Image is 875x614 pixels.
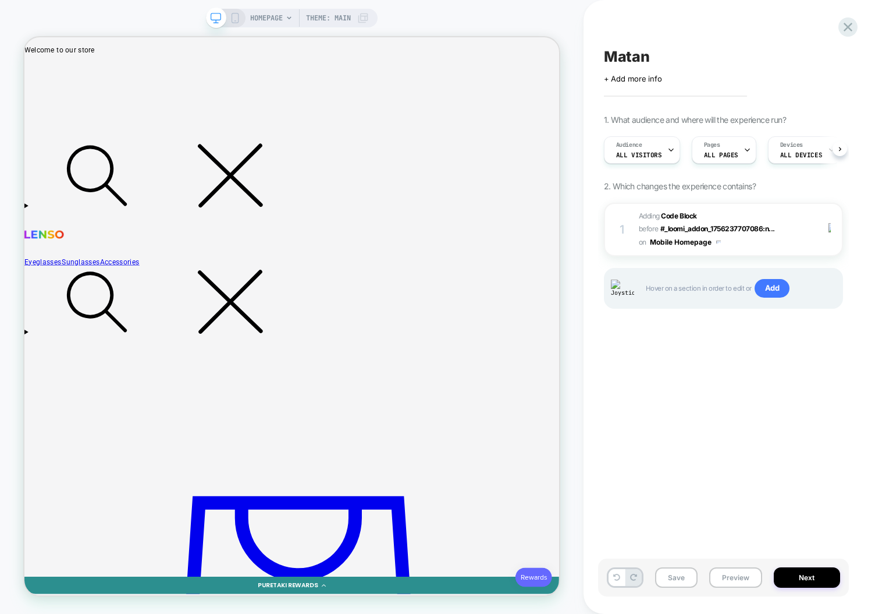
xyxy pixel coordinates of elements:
[639,211,697,220] span: Adding
[604,48,650,65] span: Matan
[655,567,698,588] button: Save
[604,115,786,125] span: 1. What audience and where will the experience run?
[646,279,830,298] span: Hover on a section in order to edit or
[704,141,720,149] span: Pages
[49,294,101,306] a: Sunglasses
[101,294,154,306] a: Accessories
[604,74,662,83] span: + Add more info
[250,9,283,27] span: HOMEPAGE
[716,241,721,244] img: down arrow
[661,211,696,220] b: Code Block
[780,151,822,159] span: ALL DEVICES
[639,236,646,249] span: on
[755,279,790,298] span: Add
[828,223,831,236] img: close
[650,235,721,249] button: Mobile Homepage
[709,567,762,588] button: Preview
[704,151,738,159] span: ALL PAGES
[616,151,662,159] span: All Visitors
[7,4,42,22] span: Rewards
[639,224,659,233] span: BEFORE
[611,280,634,298] img: Joystick
[780,141,803,149] span: Devices
[660,224,775,233] span: #_loomi_addon_1756237707086:n...
[604,181,756,191] span: 2. Which changes the experience contains?
[617,219,628,240] div: 1
[306,9,351,27] span: Theme: MAIN
[616,141,642,149] span: Audience
[774,567,840,588] button: Next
